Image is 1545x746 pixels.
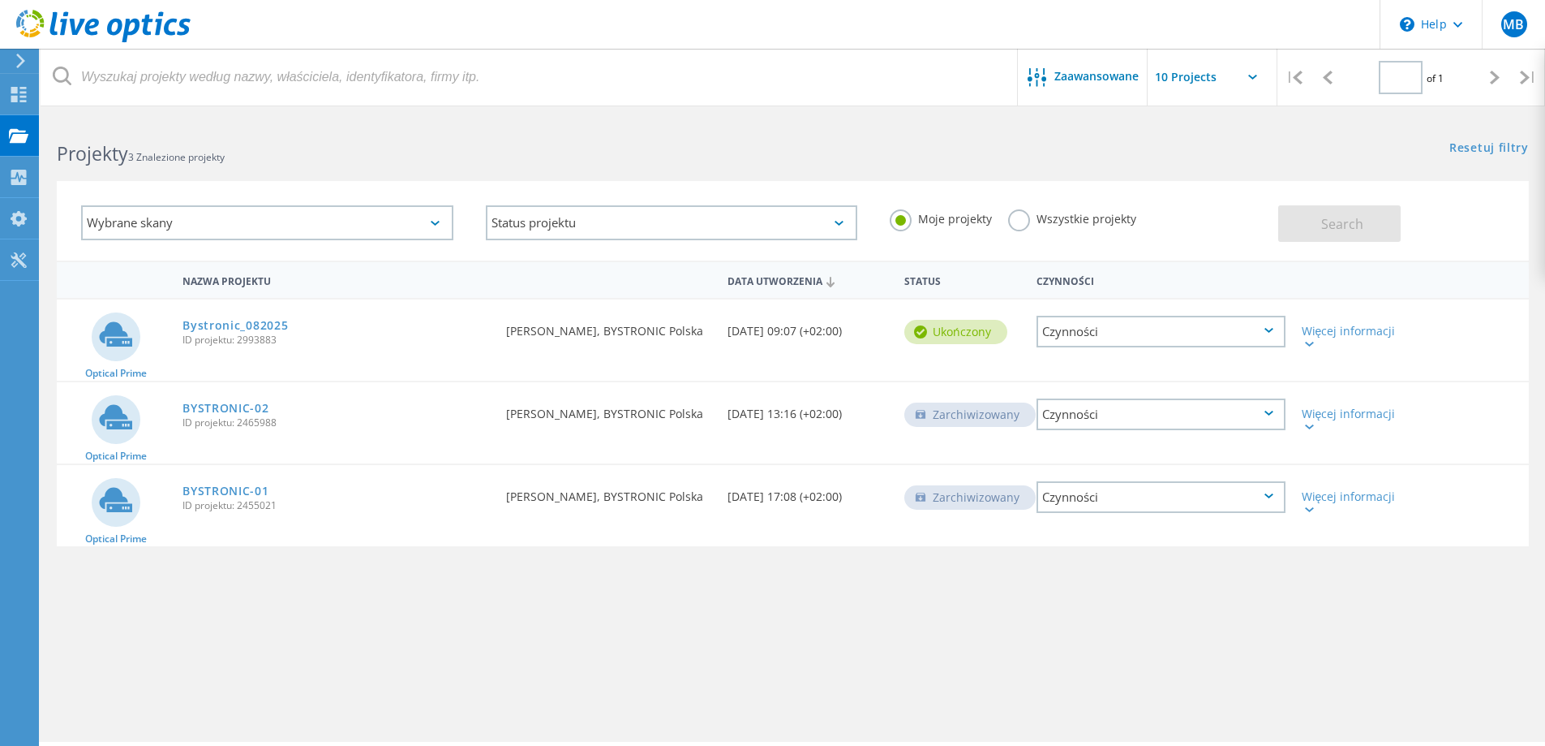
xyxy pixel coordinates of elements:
[1036,481,1285,513] div: Czynności
[486,205,858,240] div: Status projektu
[81,205,453,240] div: Wybrane skany
[1400,17,1414,32] svg: \n
[904,485,1036,510] div: Zarchiwizowany
[182,335,490,345] span: ID projektu: 2993883
[1028,265,1294,295] div: Czynności
[1449,142,1529,156] a: Resetuj filtry
[1277,49,1311,106] div: |
[719,382,896,436] div: [DATE] 13:16 (+02:00)
[1054,71,1139,82] span: Zaawansowane
[1302,408,1403,431] div: Więcej informacji
[1503,18,1524,31] span: MB
[904,320,1007,344] div: Ukończony
[16,34,191,45] a: Live Optics Dashboard
[1427,71,1444,85] span: of 1
[498,300,719,353] div: [PERSON_NAME], BYSTRONIC Polska
[719,265,896,295] div: Data utworzenia
[57,140,128,166] b: Projekty
[890,209,992,225] label: Moje projekty
[498,382,719,436] div: [PERSON_NAME], BYSTRONIC Polska
[182,418,490,428] span: ID projektu: 2465988
[1512,49,1545,106] div: |
[904,403,1036,427] div: Zarchiwizowany
[1302,326,1403,348] div: Więcej informacji
[174,265,498,295] div: Nazwa projektu
[1036,399,1285,430] div: Czynności
[85,534,147,544] span: Optical Prime
[182,403,268,414] a: BYSTRONIC-02
[1302,491,1403,514] div: Więcej informacji
[182,485,268,497] a: BYSTRONIC-01
[1036,316,1285,347] div: Czynności
[85,369,147,378] span: Optical Prime
[719,300,896,353] div: [DATE] 09:07 (+02:00)
[41,49,1019,106] input: Wyszukaj projekty według nazwy, właściciela, identyfikatora, firmy itp.
[1321,215,1363,233] span: Search
[1278,205,1401,242] button: Search
[896,265,1028,295] div: Status
[182,501,490,511] span: ID projektu: 2455021
[1008,209,1136,225] label: Wszystkie projekty
[128,150,225,164] span: 3 Znalezione projekty
[182,320,288,331] a: Bystronic_082025
[719,465,896,519] div: [DATE] 17:08 (+02:00)
[498,465,719,519] div: [PERSON_NAME], BYSTRONIC Polska
[85,451,147,461] span: Optical Prime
